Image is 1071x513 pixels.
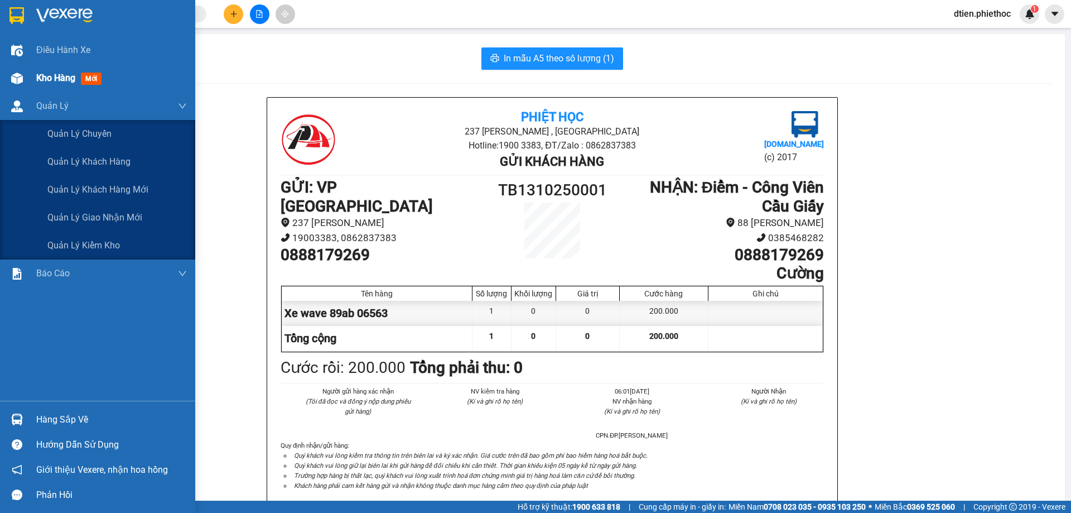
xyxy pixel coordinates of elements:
li: 237 [PERSON_NAME] , [GEOGRAPHIC_DATA] [371,124,733,138]
span: 0 [585,332,590,341]
li: NV kiểm tra hàng [440,386,551,396]
span: Báo cáo [36,266,70,280]
div: Khối lượng [514,289,553,298]
span: Cung cấp máy in - giấy in: [639,501,726,513]
span: aim [281,10,289,18]
span: Quản lý giao nhận mới [47,210,142,224]
span: caret-down [1050,9,1060,19]
span: environment [281,218,290,227]
li: 237 [PERSON_NAME] , [GEOGRAPHIC_DATA] [104,27,466,41]
li: Hotline: 1900 3383, ĐT/Zalo : 0862837383 [371,138,733,152]
span: file-add [255,10,263,18]
h1: 0888179269 [620,246,824,265]
span: Quản lý kiểm kho [47,238,120,252]
h1: 0888179269 [281,246,484,265]
span: 1 [489,332,494,341]
span: plus [230,10,238,18]
div: 1 [472,301,512,326]
span: Tổng cộng [284,332,336,345]
div: 0 [512,301,556,326]
span: Quản Lý [36,99,69,113]
div: Hàng sắp về [36,411,187,428]
span: In mẫu A5 theo số lượng (1) [504,51,614,65]
div: Tên hàng [284,289,469,298]
li: 88 [PERSON_NAME] [620,215,824,231]
span: Giới thiệu Vexere, nhận hoa hồng [36,463,168,477]
img: warehouse-icon [11,414,23,425]
span: down [178,269,187,278]
span: mới [81,73,102,85]
span: 200.000 [649,332,678,341]
img: logo.jpg [14,14,70,70]
b: Gửi khách hàng [500,155,604,169]
span: environment [726,218,735,227]
div: Cước hàng [623,289,705,298]
span: | [963,501,965,513]
span: Quản lý chuyến [47,127,112,141]
div: Số lượng [475,289,508,298]
b: NHẬN : Điểm - Công Viên Cầu Giấy [650,178,824,215]
div: Xe wave 89ab 06563 [282,301,472,326]
span: question-circle [12,439,22,450]
strong: 1900 633 818 [572,502,620,511]
li: NV nhận hàng [577,396,687,406]
li: CPN.ĐP.[PERSON_NAME] [577,430,687,440]
h1: TB1310250001 [484,178,620,203]
img: logo.jpg [281,111,336,167]
strong: 0369 525 060 [907,502,955,511]
button: printerIn mẫu A5 theo số lượng (1) [481,47,623,70]
span: Miền Bắc [875,501,955,513]
span: dtien.phiethoc [945,7,1020,21]
span: Quản lý khách hàng [47,155,131,169]
span: Miền Nam [729,501,866,513]
i: Quý khách vui lòng kiểm tra thông tin trên biên lai và ký xác nhận. Giá cước trên đã bao gồm phí ... [294,452,648,459]
i: (Kí và ghi rõ họ tên) [741,397,797,405]
li: 06:01[DATE] [577,386,687,396]
img: icon-new-feature [1025,9,1035,19]
img: solution-icon [11,268,23,280]
i: (Kí và ghi rõ họ tên) [604,407,660,415]
img: warehouse-icon [11,45,23,56]
b: Tổng phải thu: 0 [410,358,523,377]
img: logo.jpg [792,111,818,138]
span: message [12,490,22,500]
span: Điều hành xe [36,43,90,57]
li: Người Nhận [714,386,824,396]
i: (Kí và ghi rõ họ tên) [467,397,523,405]
li: (c) 2017 [764,150,824,164]
b: GỬI : VP [GEOGRAPHIC_DATA] [281,178,433,215]
b: GỬI : VP [GEOGRAPHIC_DATA] [14,81,166,118]
span: ⚪️ [869,505,872,509]
div: Cước rồi : 200.000 [281,356,406,380]
div: 200.000 [620,301,708,326]
b: [DOMAIN_NAME] [764,140,824,148]
img: warehouse-icon [11,100,23,112]
span: Hỗ trợ kỹ thuật: [518,501,620,513]
i: Trường hợp hàng bị thất lạc, quý khách vui lòng xuất trình hoá đơn chứng minh giá trị hàng hoá là... [294,472,635,480]
span: copyright [1009,503,1017,511]
li: 237 [PERSON_NAME] [281,215,484,231]
span: phone [756,233,766,242]
span: 0 [531,332,535,341]
span: Quản lý khách hàng mới [47,183,148,196]
sup: 1 [1031,5,1039,13]
span: 1 [1033,5,1036,13]
span: phone [281,233,290,242]
div: Hướng dẫn sử dụng [36,437,187,453]
span: down [178,102,187,111]
img: logo-vxr [9,7,24,24]
span: | [629,501,630,513]
img: warehouse-icon [11,73,23,84]
button: caret-down [1045,4,1064,24]
i: Khách hàng phải cam kết hàng gửi và nhận không thuộc danh mục hàng cấm theo quy định của pháp luật [294,482,588,490]
b: Phiệt Học [521,110,583,124]
li: 19003383, 0862837383 [281,231,484,246]
button: file-add [250,4,269,24]
strong: 0708 023 035 - 0935 103 250 [764,502,866,511]
span: notification [12,464,22,475]
i: (Tôi đã đọc và đồng ý nộp dung phiếu gửi hàng) [306,397,411,415]
li: 0385468282 [620,231,824,246]
button: aim [276,4,295,24]
h1: Cường [620,264,824,283]
button: plus [224,4,243,24]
